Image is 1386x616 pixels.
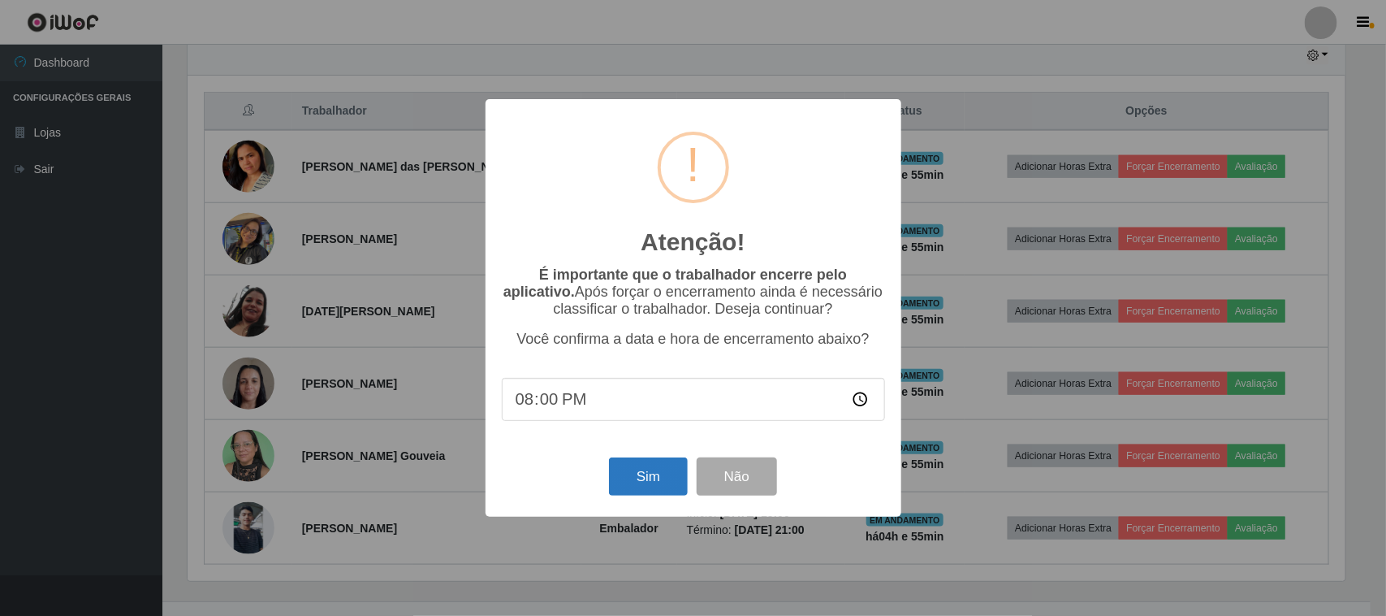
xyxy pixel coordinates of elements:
b: É importante que o trabalhador encerre pelo aplicativo. [503,267,847,300]
p: Você confirma a data e hora de encerramento abaixo? [502,331,885,348]
button: Não [697,458,777,496]
button: Sim [609,458,688,496]
h2: Atenção! [641,228,745,257]
p: Após forçar o encerramento ainda é necessário classificar o trabalhador. Deseja continuar? [502,267,885,318]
